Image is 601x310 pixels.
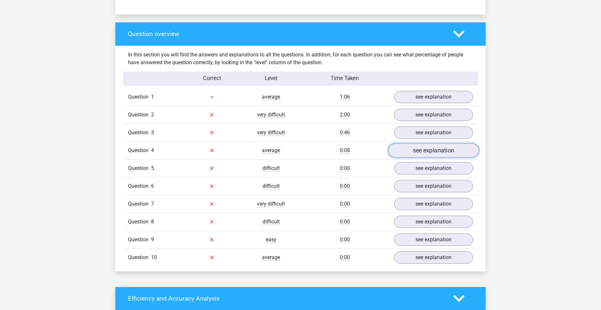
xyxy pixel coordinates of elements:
[394,109,473,121] a: see explanation
[151,236,154,243] span: 9
[128,129,151,137] span: Question
[340,183,350,189] span: 0:00
[128,111,151,119] span: Question
[257,201,285,207] span: very difficult
[340,254,350,261] span: 0:00
[128,295,443,302] h4: Efficiency and Accuracy Analysis
[394,180,473,192] a: see explanation
[128,218,151,226] span: Question
[394,251,473,264] a: see explanation
[241,75,300,83] div: Level
[340,165,350,172] span: 0:00
[340,236,350,243] span: 0:00
[128,200,151,208] span: Question
[128,236,151,244] span: Question
[340,147,350,154] span: 0:08
[123,51,478,66] div: In this section you will find the answers and explanations to all the questions. In addition, for...
[340,219,350,225] span: 0:00
[128,93,151,101] span: Question
[151,183,154,189] span: 6
[388,143,479,158] a: see explanation
[340,94,350,100] span: 1:06
[183,75,242,83] div: Correct
[128,182,151,190] span: Question
[128,147,151,154] span: Question
[394,198,473,210] a: see explanation
[128,30,443,38] h4: Question overview
[257,112,285,118] span: very difficult
[394,233,473,246] a: see explanation
[128,254,151,261] span: Question
[300,75,389,83] div: Time Taken
[128,164,151,172] span: Question
[394,91,473,103] a: see explanation
[262,94,280,100] span: average
[151,201,154,207] span: 7
[151,94,154,100] span: 1
[151,129,154,136] span: 3
[340,112,350,118] span: 2:00
[262,254,280,261] span: average
[394,216,473,228] a: see explanation
[151,112,154,118] span: 2
[262,219,280,225] span: difficult
[262,165,280,172] span: difficult
[257,129,285,136] span: very difficult
[262,183,280,189] span: difficult
[394,162,473,174] a: see explanation
[340,129,350,136] span: 0:46
[151,147,154,153] span: 4
[151,219,154,225] span: 8
[340,201,350,207] span: 0:00
[266,236,276,243] span: easy
[262,147,280,154] span: average
[394,126,473,139] a: see explanation
[151,165,154,171] span: 5
[151,254,157,260] span: 10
